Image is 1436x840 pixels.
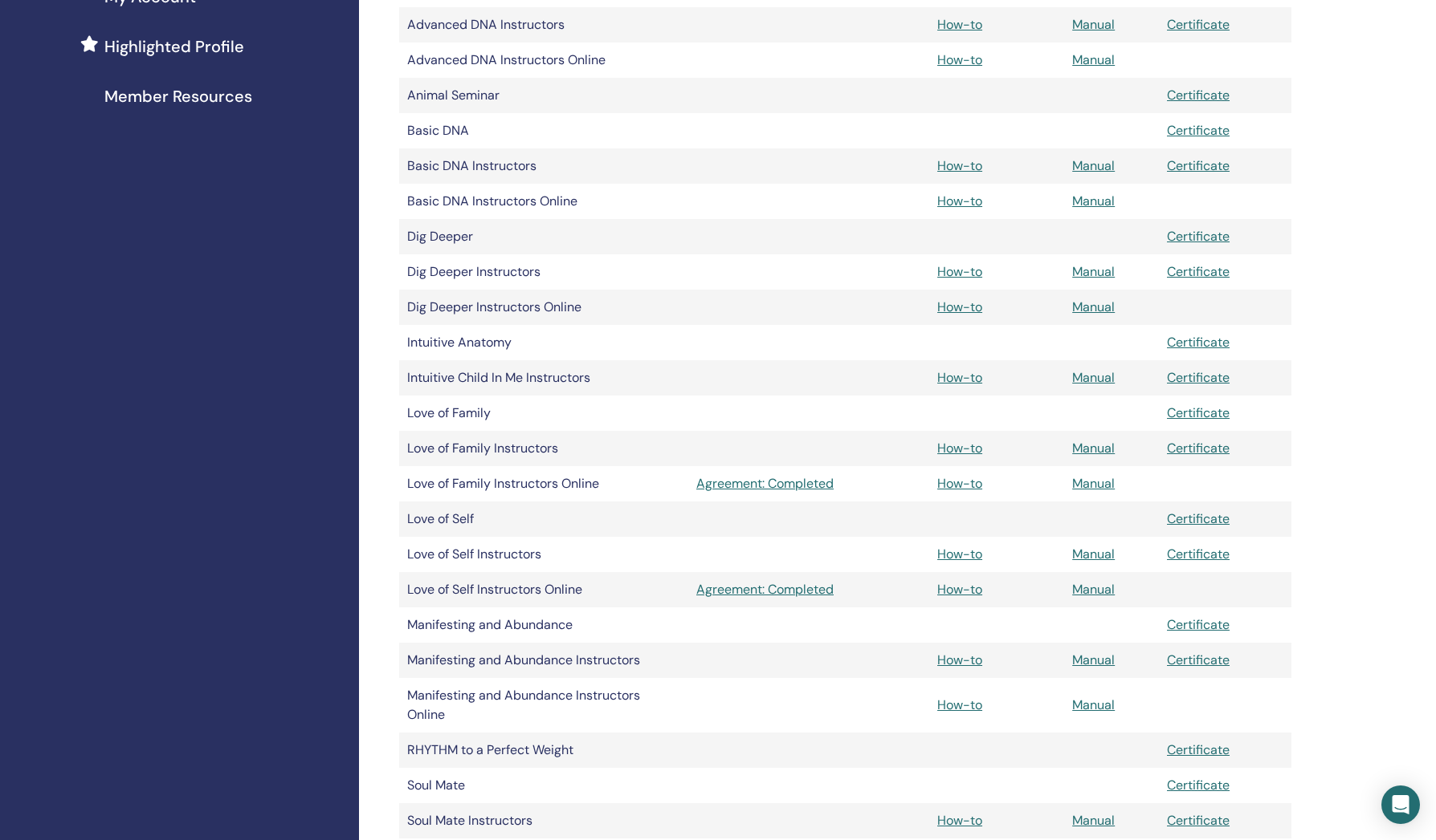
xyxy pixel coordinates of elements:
a: How-to [937,651,982,668]
td: Dig Deeper Instructors [399,254,688,290]
td: RHYTHM to a Perfect Weight [399,732,688,768]
a: Certificate [1167,651,1230,668]
span: Highlighted Profile [104,34,244,59]
a: Certificate [1167,510,1230,527]
td: Soul Mate Instructors [399,803,688,838]
a: Certificate [1167,812,1230,829]
td: Dig Deeper Instructors Online [399,290,688,325]
a: How-to [937,16,982,33]
td: Soul Mate [399,768,688,803]
span: Member Resources [104,84,252,108]
td: Manifesting and Abundance [399,607,688,643]
a: Certificate [1167,369,1230,386]
td: Animal Seminar [399,78,688,113]
a: Certificate [1167,777,1230,793]
a: Manual [1072,193,1115,209]
td: Advanced DNA Instructors [399,7,688,43]
a: How-to [937,51,982,68]
a: How-to [937,440,982,457]
td: Basic DNA Instructors Online [399,184,688,219]
a: Certificate [1167,616,1230,633]
a: Certificate [1167,334,1230,351]
a: How-to [937,812,982,829]
a: Manual [1072,298,1115,315]
a: Certificate [1167,741,1230,758]
a: Certificate [1167,16,1230,33]
a: Manual [1072,475,1115,492]
a: Manual [1072,16,1115,33]
a: How-to [937,157,982,174]
a: How-to [937,696,982,713]
a: How-to [937,581,982,598]
td: Love of Family [399,396,688,431]
td: Love of Family Instructors Online [399,466,688,501]
td: Love of Family Instructors [399,431,688,466]
a: Agreement: Completed [696,474,921,493]
td: Love of Self [399,501,688,537]
td: Love of Self Instructors [399,537,688,572]
a: How-to [937,263,982,280]
td: Love of Self Instructors Online [399,572,688,607]
a: Manual [1072,369,1115,386]
a: Manual [1072,696,1115,713]
a: Certificate [1167,440,1230,457]
a: Manual [1072,263,1115,280]
a: Certificate [1167,404,1230,421]
td: Dig Deeper [399,219,688,254]
a: How-to [937,475,982,492]
td: Basic DNA [399,113,688,148]
a: Manual [1072,651,1115,668]
a: Agreement: Completed [696,580,921,599]
a: Manual [1072,546,1115,562]
a: Manual [1072,812,1115,829]
a: How-to [937,298,982,315]
a: Certificate [1167,87,1230,103]
a: Manual [1072,157,1115,174]
a: Certificate [1167,546,1230,562]
td: Intuitive Child In Me Instructors [399,360,688,396]
a: Manual [1072,51,1115,68]
td: Advanced DNA Instructors Online [399,43,688,78]
a: Certificate [1167,263,1230,280]
a: Manual [1072,440,1115,457]
a: Manual [1072,581,1115,598]
a: How-to [937,546,982,562]
a: Certificate [1167,157,1230,174]
td: Manifesting and Abundance Instructors [399,643,688,678]
div: Open Intercom Messenger [1381,785,1420,824]
td: Manifesting and Abundance Instructors Online [399,678,688,732]
a: How-to [937,369,982,386]
a: How-to [937,193,982,209]
td: Intuitive Anatomy [399,325,688,360]
a: Certificate [1167,228,1230,245]
a: Certificate [1167,122,1230,139]
td: Basic DNA Instructors [399,148,688,184]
